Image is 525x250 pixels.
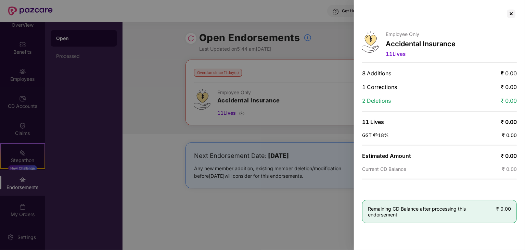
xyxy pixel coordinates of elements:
[362,132,389,138] span: GST @18%
[496,206,511,212] span: ₹ 0.00
[501,152,517,159] span: ₹ 0.00
[362,97,391,104] span: 2 Deletions
[501,70,517,77] span: ₹ 0.00
[362,118,384,125] span: 11 Lives
[386,40,456,48] p: Accidental Insurance
[501,118,517,125] span: ₹ 0.00
[362,166,406,172] span: Current CD Balance
[502,132,517,138] span: ₹ 0.00
[502,166,517,172] span: ₹ 0.00
[386,31,456,37] p: Employee Only
[501,84,517,90] span: ₹ 0.00
[501,97,517,104] span: ₹ 0.00
[362,70,391,77] span: 8 Additions
[368,206,496,217] span: Remaining CD Balance after processing this endorsement
[362,84,397,90] span: 1 Corrections
[362,152,411,159] span: Estimated Amount
[386,51,406,57] span: 11 Lives
[362,31,379,53] img: svg+xml;base64,PHN2ZyB4bWxucz0iaHR0cDovL3d3dy53My5vcmcvMjAwMC9zdmciIHdpZHRoPSI0OS4zMjEiIGhlaWdodD...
